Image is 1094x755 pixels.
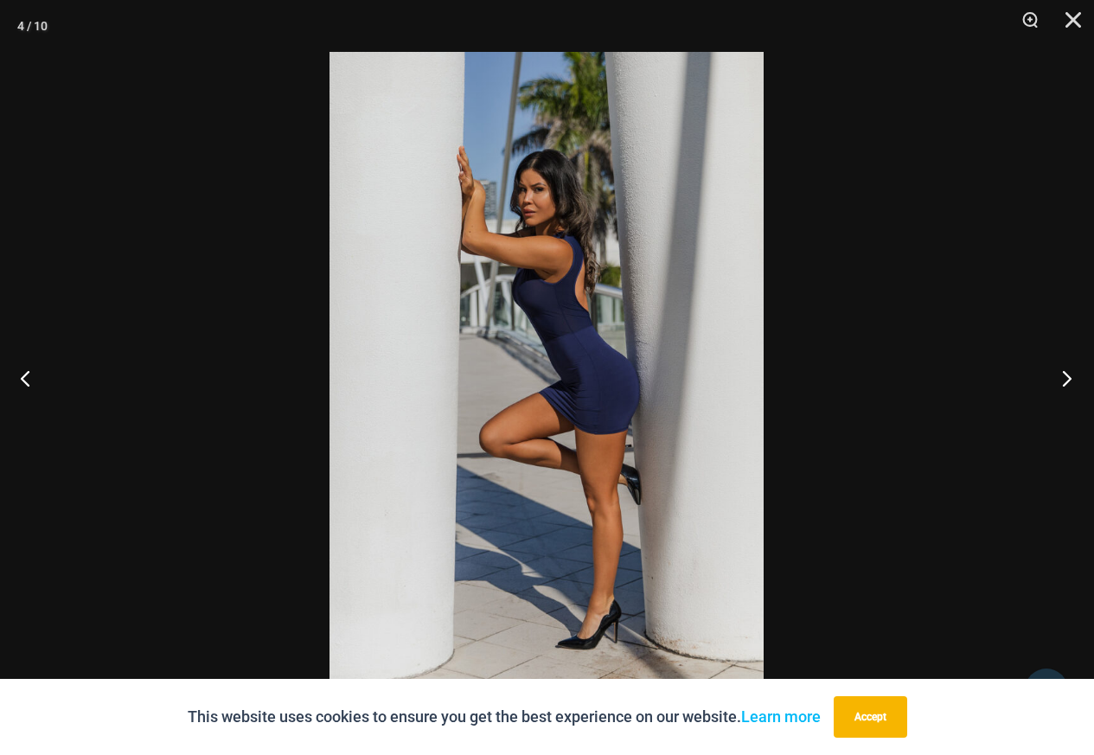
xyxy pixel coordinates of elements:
[329,52,764,703] img: Desire Me Navy 5192 Dress 04
[741,707,821,726] a: Learn more
[1029,335,1094,421] button: Next
[188,704,821,730] p: This website uses cookies to ensure you get the best experience on our website.
[834,696,907,738] button: Accept
[17,13,48,39] div: 4 / 10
